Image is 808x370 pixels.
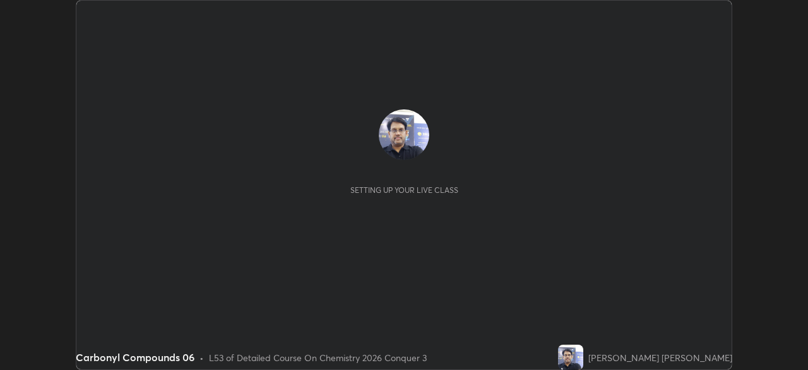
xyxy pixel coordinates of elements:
[199,351,204,364] div: •
[558,345,583,370] img: 4dbd5e4e27d8441580130e5f502441a8.jpg
[588,351,732,364] div: [PERSON_NAME] [PERSON_NAME]
[379,109,429,160] img: 4dbd5e4e27d8441580130e5f502441a8.jpg
[209,351,427,364] div: L53 of Detailed Course On Chemistry 2026 Conquer 3
[76,350,194,365] div: Carbonyl Compounds 06
[350,185,458,195] div: Setting up your live class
